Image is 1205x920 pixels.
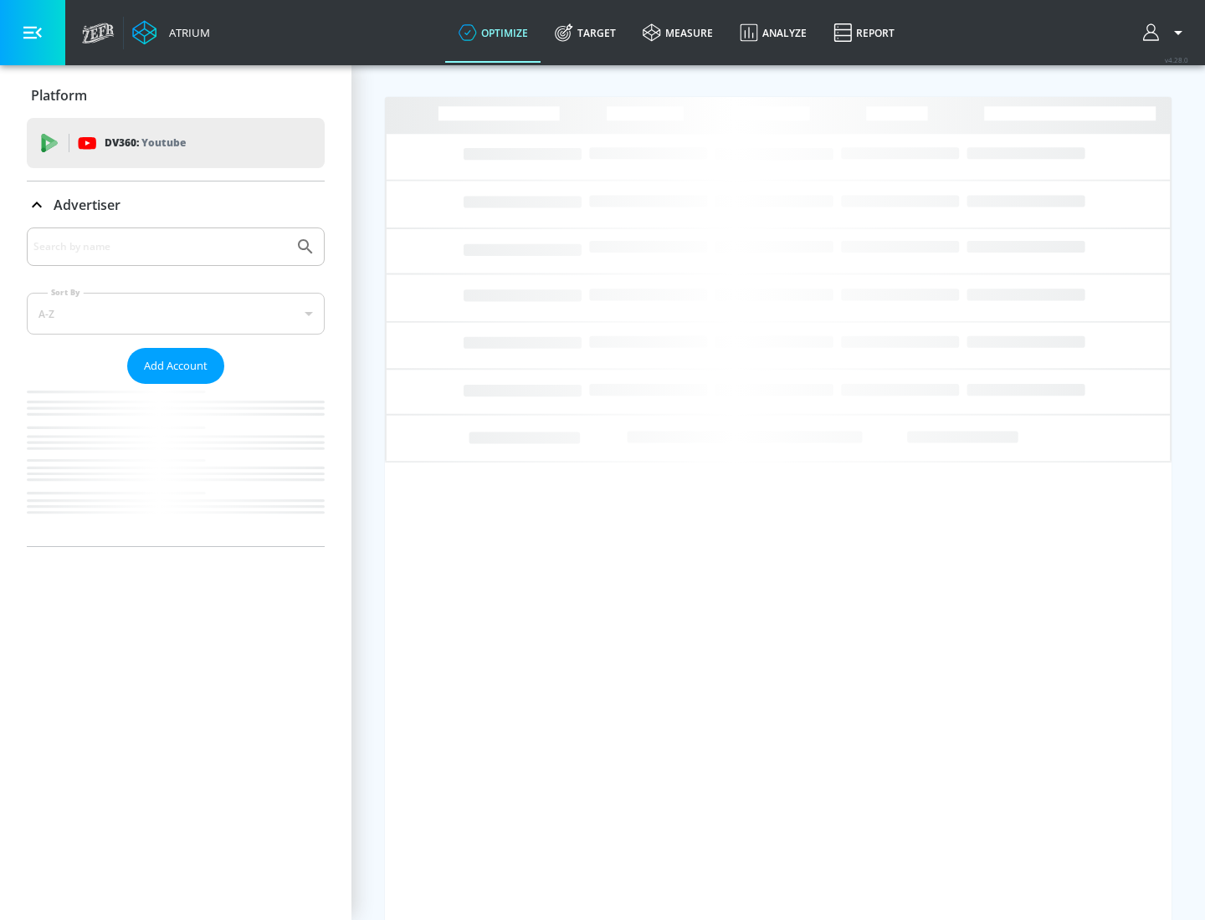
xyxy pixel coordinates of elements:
input: Search by name [33,236,287,258]
button: Add Account [127,348,224,384]
nav: list of Advertiser [27,384,325,546]
p: Youtube [141,134,186,151]
a: Analyze [726,3,820,63]
div: Platform [27,72,325,119]
div: Advertiser [27,227,325,546]
div: Atrium [162,25,210,40]
a: Atrium [132,20,210,45]
a: measure [629,3,726,63]
p: DV360: [105,134,186,152]
a: optimize [445,3,541,63]
div: Advertiser [27,181,325,228]
a: Report [820,3,908,63]
a: Target [541,3,629,63]
label: Sort By [48,287,84,298]
div: DV360: Youtube [27,118,325,168]
div: A-Z [27,293,325,335]
span: Add Account [144,356,208,376]
p: Platform [31,86,87,105]
span: v 4.28.0 [1165,55,1188,64]
p: Advertiser [54,196,120,214]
